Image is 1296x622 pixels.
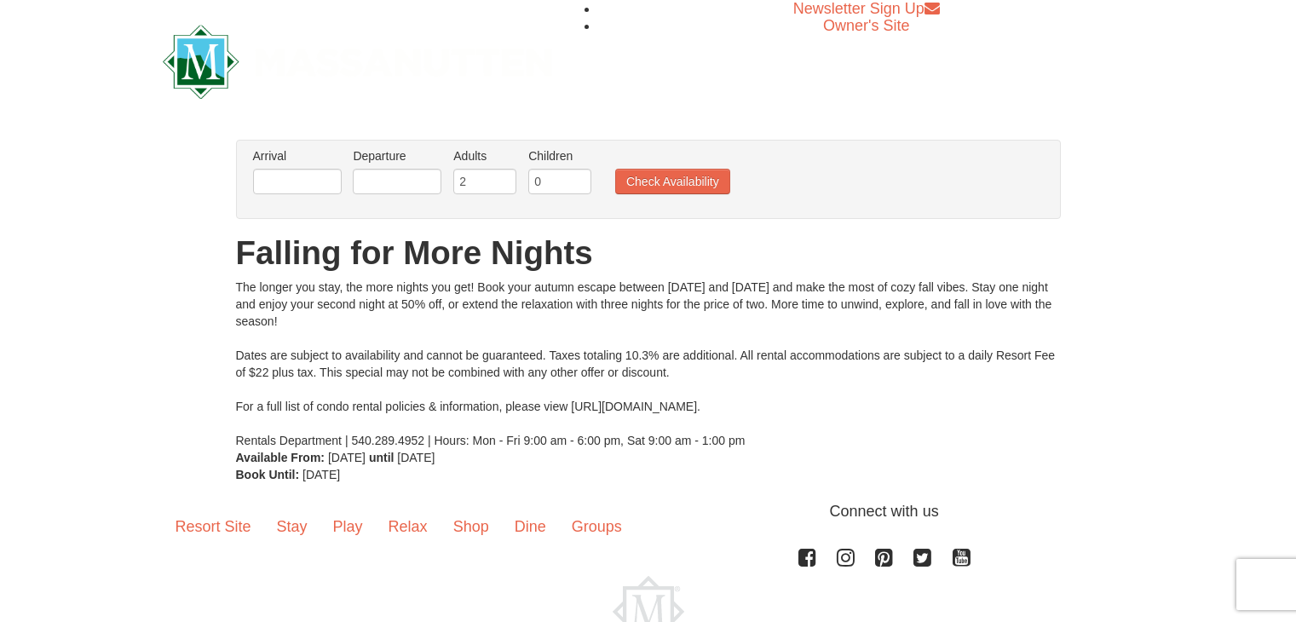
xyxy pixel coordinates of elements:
[163,500,264,553] a: Resort Site
[559,500,635,553] a: Groups
[236,468,300,481] strong: Book Until:
[441,500,502,553] a: Shop
[302,468,340,481] span: [DATE]
[823,17,909,34] a: Owner's Site
[163,39,553,79] a: Massanutten Resort
[163,500,1134,523] p: Connect with us
[397,451,435,464] span: [DATE]
[353,147,441,164] label: Departure
[163,25,553,99] img: Massanutten Resort Logo
[376,500,441,553] a: Relax
[502,500,559,553] a: Dine
[615,169,730,194] button: Check Availability
[236,279,1061,449] div: The longer you stay, the more nights you get! Book your autumn escape between [DATE] and [DATE] a...
[528,147,591,164] label: Children
[264,500,320,553] a: Stay
[369,451,395,464] strong: until
[236,236,1061,270] h1: Falling for More Nights
[328,451,366,464] span: [DATE]
[320,500,376,553] a: Play
[236,451,325,464] strong: Available From:
[253,147,342,164] label: Arrival
[453,147,516,164] label: Adults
